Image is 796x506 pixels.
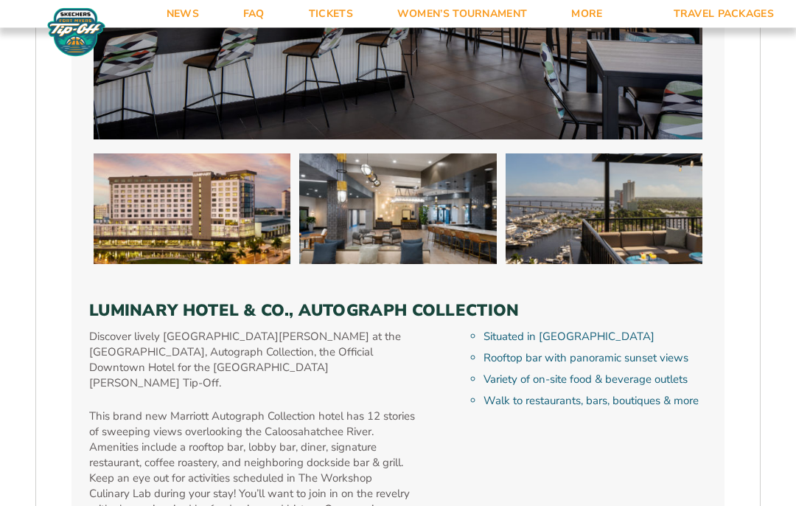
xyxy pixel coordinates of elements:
li: Situated in [GEOGRAPHIC_DATA] [483,330,707,345]
img: Fort Myers Tip-Off [44,7,108,58]
li: Walk to restaurants, bars, boutiques & more [483,394,707,409]
li: Rooftop bar with panoramic sunset views [483,351,707,367]
li: Variety of on-site food & beverage outlets [483,372,707,388]
img: Luminary Hotel & Co., Autograph Collection (2025 BEACH) [506,154,702,265]
h3: Luminary Hotel & Co., Autograph Collection [89,302,707,321]
img: Luminary Hotel & Co., Autograph Collection (2025 BEACH) [94,154,290,265]
img: Luminary Hotel & Co., Autograph Collection (2025 BEACH) [299,154,496,265]
p: Discover lively [GEOGRAPHIC_DATA][PERSON_NAME] at the [GEOGRAPHIC_DATA], Autograph Collection, th... [89,330,416,392]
